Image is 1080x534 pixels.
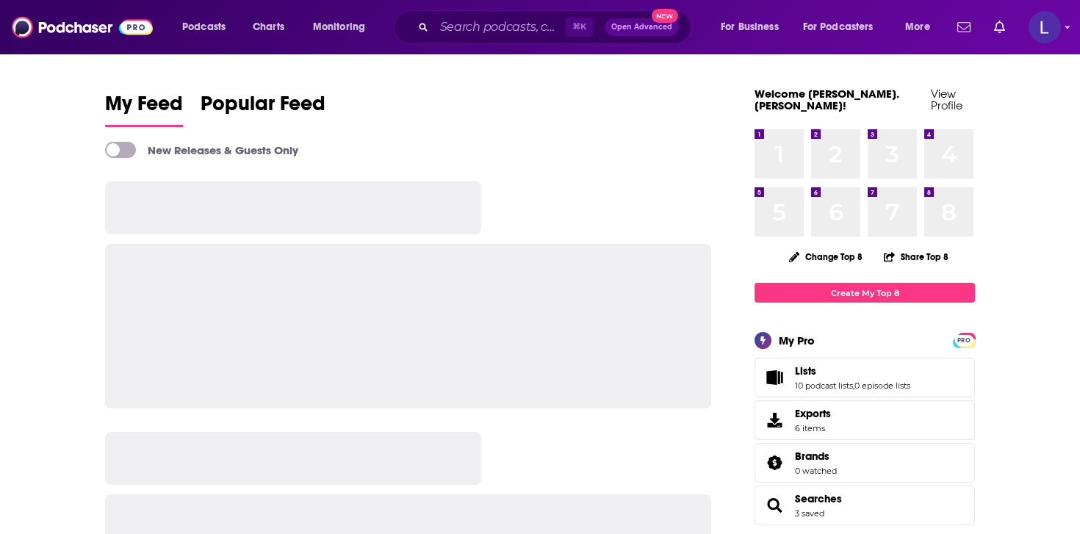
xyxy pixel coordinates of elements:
[172,15,245,39] button: open menu
[105,142,298,158] a: New Releases & Guests Only
[780,248,871,266] button: Change Top 8
[760,452,789,473] a: Brands
[931,87,962,112] a: View Profile
[795,407,831,420] span: Exports
[755,400,975,440] a: Exports
[795,423,831,433] span: 6 items
[434,15,566,39] input: Search podcasts, credits, & more...
[905,17,930,37] span: More
[779,333,815,347] div: My Pro
[1029,11,1061,43] button: Show profile menu
[182,17,226,37] span: Podcasts
[793,15,895,39] button: open menu
[803,17,874,37] span: For Podcasters
[955,334,973,345] a: PRO
[710,15,797,39] button: open menu
[611,24,672,31] span: Open Advanced
[795,466,837,476] a: 0 watched
[12,13,153,41] img: Podchaser - Follow, Share and Rate Podcasts
[201,91,325,127] a: Popular Feed
[755,486,975,525] span: Searches
[795,450,837,463] a: Brands
[951,15,976,40] a: Show notifications dropdown
[721,17,779,37] span: For Business
[243,15,293,39] a: Charts
[755,443,975,483] span: Brands
[253,17,284,37] span: Charts
[1029,11,1061,43] span: Logged in as lily.roark
[1029,11,1061,43] img: User Profile
[795,364,910,378] a: Lists
[652,9,678,23] span: New
[755,358,975,397] span: Lists
[605,18,679,36] button: Open AdvancedNew
[201,91,325,125] span: Popular Feed
[795,492,842,505] a: Searches
[760,495,789,516] a: Searches
[795,450,829,463] span: Brands
[955,335,973,346] span: PRO
[895,15,948,39] button: open menu
[988,15,1011,40] a: Show notifications dropdown
[760,367,789,388] a: Lists
[883,242,949,271] button: Share Top 8
[795,508,824,519] a: 3 saved
[105,91,183,127] a: My Feed
[795,364,816,378] span: Lists
[795,380,853,391] a: 10 podcast lists
[105,91,183,125] span: My Feed
[760,410,789,430] span: Exports
[566,18,593,37] span: ⌘ K
[854,380,910,391] a: 0 episode lists
[303,15,384,39] button: open menu
[755,283,975,303] a: Create My Top 8
[755,87,899,112] a: Welcome [PERSON_NAME].[PERSON_NAME]!
[408,10,705,44] div: Search podcasts, credits, & more...
[853,380,854,391] span: ,
[313,17,365,37] span: Monitoring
